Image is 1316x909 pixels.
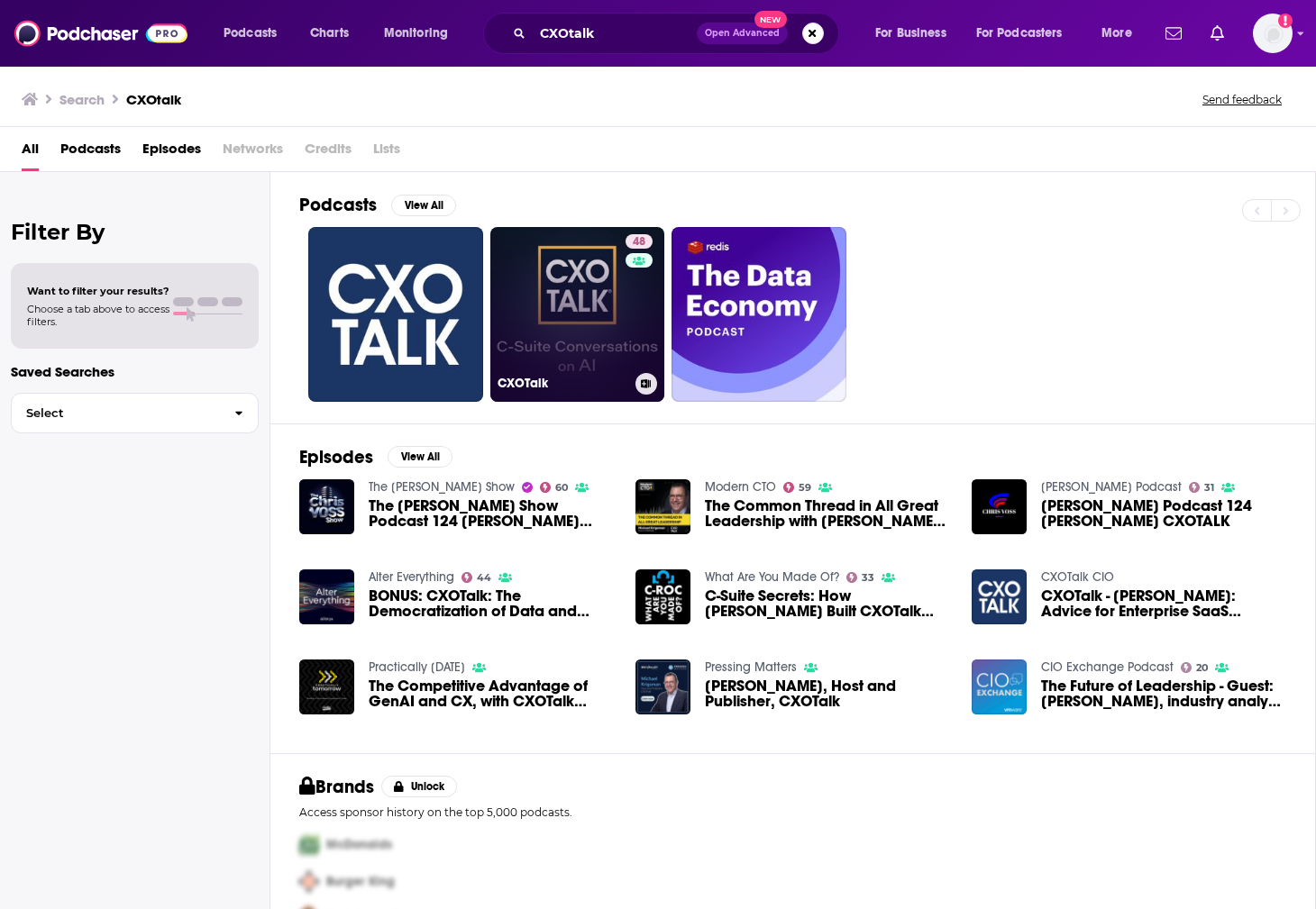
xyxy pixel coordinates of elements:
span: 60 [555,484,568,492]
p: Saved Searches [11,363,259,380]
a: 48CXOTalk [490,227,665,402]
img: The Chris Voss Show Podcast 124 Michael Krigsman CXOTALK [299,479,354,534]
a: Modern CTO [705,479,776,495]
span: CXOTalk - [PERSON_NAME]: Advice for Enterprise SaaS Startups [1041,588,1286,619]
span: McDonalds [326,837,392,852]
img: C-Suite Secrets: How Michael Krigsman Built CXOTalk into a Global Phenomenon [635,569,690,624]
span: The Common Thread in All Great Leadership with [PERSON_NAME], Host of CXOTalk [705,498,950,529]
a: CXOTalk - Jason Lemkin: Advice for Enterprise SaaS Startups [1041,588,1286,619]
h2: Podcasts [299,194,377,216]
span: [PERSON_NAME] Podcast 124 [PERSON_NAME] CXOTALK [1041,498,1286,529]
span: New [754,11,787,28]
img: The Future of Leadership - Guest: Michael Krigsman, industry analyst and publisher of CXOTalk [972,659,1027,714]
span: Podcasts [224,21,277,46]
span: C-Suite Secrets: How [PERSON_NAME] Built CXOTalk into a Global Phenomenon [705,588,950,619]
button: Show profile menu [1253,14,1293,53]
a: Michael Krigsman, Host and Publisher, CXOTalk [635,659,690,714]
a: Podchaser - Follow, Share and Rate Podcasts [14,16,187,50]
img: The Common Thread in All Great Leadership with Michael Krigsman, Host of CXOTalk [635,479,690,534]
span: The Future of Leadership - Guest: [PERSON_NAME], industry analyst and publisher of CXOTalk [1041,678,1286,709]
a: Chris Voss Podcast 124 Michael Krigsman CXOTALK [972,479,1027,534]
span: 59 [799,484,811,492]
span: 33 [862,574,874,582]
a: The Chris Voss Show Podcast 124 Michael Krigsman CXOTALK [369,498,614,529]
img: Second Pro Logo [292,863,326,900]
span: For Podcasters [976,21,1063,46]
a: All [22,134,39,171]
a: Pressing Matters [705,659,797,675]
button: open menu [863,19,969,48]
span: [PERSON_NAME], Host and Publisher, CXOTalk [705,678,950,709]
a: 33 [846,572,875,583]
img: First Pro Logo [292,826,326,863]
span: Choose a tab above to access filters. [27,303,169,328]
a: EpisodesView All [299,446,452,468]
button: Send feedback [1197,92,1287,107]
span: Monitoring [384,21,448,46]
a: Show notifications dropdown [1203,18,1231,49]
span: Charts [310,21,349,46]
a: C-Suite Secrets: How Michael Krigsman Built CXOTalk into a Global Phenomenon [705,588,950,619]
a: 31 [1189,482,1215,493]
span: 48 [633,233,645,251]
span: Want to filter your results? [27,285,169,297]
a: BONUS: CXOTalk: The Democratization of Data and Analytics with Alteryx [369,588,614,619]
img: The Competitive Advantage of GenAI and CX, with CXOTalk Podcast Host Michael Krigsman [299,659,354,714]
a: Alter Everything [369,569,454,585]
a: 44 [462,572,492,583]
a: The Common Thread in All Great Leadership with Michael Krigsman, Host of CXOTalk [705,498,950,529]
input: Search podcasts, credits, & more... [533,19,697,48]
a: Chris Voss Podcast [1041,479,1182,495]
a: What Are You Made Of? [705,569,839,585]
button: open menu [964,19,1089,48]
h2: Filter By [11,219,259,245]
span: The [PERSON_NAME] Show Podcast 124 [PERSON_NAME] CXOTALK [369,498,614,529]
span: For Business [875,21,946,46]
span: Logged in as gmalloy [1253,14,1293,53]
a: Show notifications dropdown [1158,18,1189,49]
button: open menu [1089,19,1155,48]
span: 44 [477,574,491,582]
div: Search podcasts, credits, & more... [500,13,856,54]
a: Episodes [142,134,201,171]
h3: Search [59,91,105,108]
img: CXOTalk - Jason Lemkin: Advice for Enterprise SaaS Startups [972,569,1027,624]
svg: Add a profile image [1278,14,1293,28]
img: BONUS: CXOTalk: The Democratization of Data and Analytics with Alteryx [299,569,354,624]
button: Select [11,393,259,433]
span: Burger King [326,874,395,889]
span: The Competitive Advantage of GenAI and CX, with CXOTalk Podcast Host [PERSON_NAME] [369,678,614,709]
a: Practically Tomorrow [369,659,465,675]
a: 48 [626,234,653,249]
a: PodcastsView All [299,194,456,216]
a: Charts [298,19,360,48]
img: User Profile [1253,14,1293,53]
span: Credits [305,134,352,171]
button: View All [391,195,456,216]
span: 20 [1196,664,1208,672]
span: Lists [373,134,400,171]
span: Open Advanced [705,29,780,38]
a: 20 [1181,662,1209,673]
h2: Episodes [299,446,373,468]
a: 60 [540,482,569,493]
button: View All [388,446,452,468]
h3: CXOtalk [126,91,181,108]
a: The Chris Voss Show [369,479,515,495]
span: Select [12,407,220,419]
h3: CXOTalk [498,376,628,391]
a: The Future of Leadership - Guest: Michael Krigsman, industry analyst and publisher of CXOTalk [1041,678,1286,709]
a: Podcasts [60,134,121,171]
a: 59 [783,482,812,493]
button: open menu [211,19,300,48]
button: Open AdvancedNew [697,23,788,44]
